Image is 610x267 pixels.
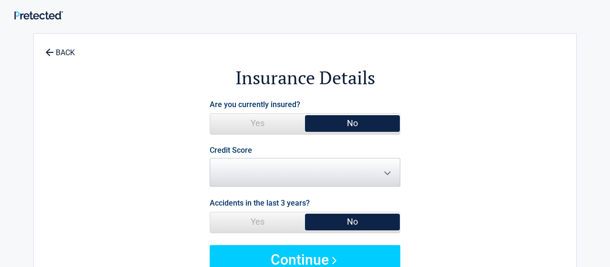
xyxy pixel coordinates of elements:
h2: Insurance Details [86,66,524,90]
span: Yes [210,212,305,231]
span: No [305,114,400,133]
span: No [305,212,400,231]
img: Main Logo [14,11,63,20]
label: Accidents in the last 3 years? [210,197,310,209]
label: Are you currently insured? [210,98,300,111]
label: Credit Score [210,147,252,154]
span: Yes [210,114,305,133]
a: BACK [43,40,77,57]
